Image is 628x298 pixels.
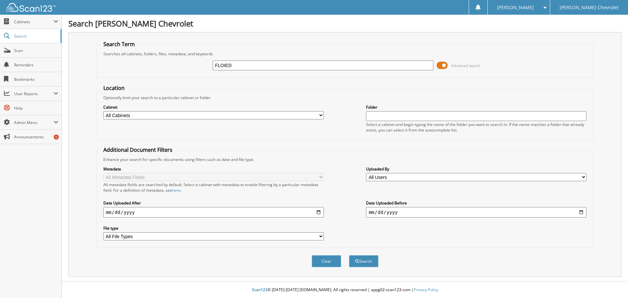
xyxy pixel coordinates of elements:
div: Select a cabinet and begin typing the name of the folder you want to search in. If the name match... [366,122,586,133]
label: Cabinet [103,104,324,110]
h1: Search [PERSON_NAME] Chevrolet [68,18,621,29]
span: Scan123 [252,287,268,292]
label: Date Uploaded After [103,200,324,206]
div: © [DATE]-[DATE] [DOMAIN_NAME]. All rights reserved | appg02-scan123-com | [62,282,628,298]
button: Clear [312,255,341,267]
label: File type [103,225,324,231]
span: [PERSON_NAME] Chevrolet [560,6,619,9]
button: Search [349,255,378,267]
span: [PERSON_NAME] [497,6,534,9]
span: Reminders [14,62,58,68]
div: Optionally limit your search to a particular cabinet or folder [100,95,590,100]
span: Help [14,105,58,111]
a: here [172,187,181,193]
input: start [103,207,324,218]
span: Cabinets [14,19,54,25]
label: Uploaded By [366,166,586,172]
div: 1 [54,134,59,140]
legend: Search Term [100,41,138,48]
div: Enhance your search for specific documents using filters such as date and file type. [100,157,590,162]
legend: Additional Document Filters [100,146,176,153]
span: User Reports [14,91,54,96]
div: All metadata fields are searched by default. Select a cabinet with metadata to enable filtering b... [103,182,324,193]
input: end [366,207,586,218]
label: Folder [366,104,586,110]
span: Advanced Search [451,63,480,68]
span: Search [14,33,57,39]
span: Scan [14,48,58,53]
label: Metadata [103,166,324,172]
img: scan123-logo-white.svg [7,3,56,12]
span: Admin Menu [14,120,54,125]
div: Searches all cabinets, folders, files, metadata, and keywords [100,51,590,57]
legend: Location [100,84,128,92]
label: Date Uploaded Before [366,200,586,206]
span: Bookmarks [14,77,58,82]
a: Privacy Policy [414,287,438,292]
span: Announcements [14,134,58,140]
